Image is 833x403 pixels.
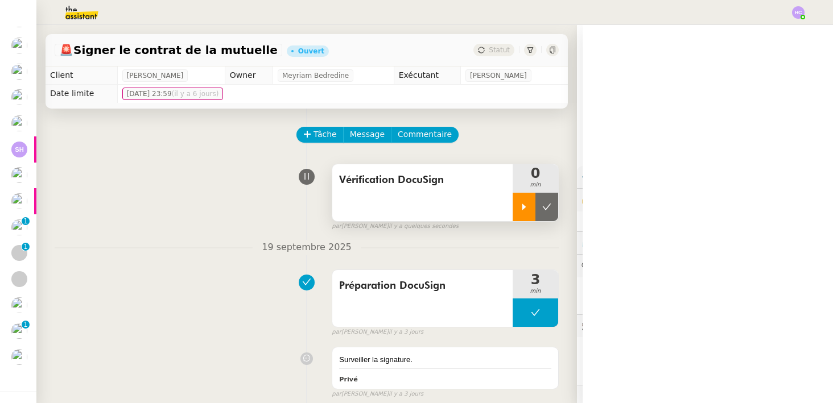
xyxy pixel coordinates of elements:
button: Tâche [296,127,344,143]
span: [PERSON_NAME] [127,70,184,81]
span: min [513,286,558,296]
span: Tâche [314,128,337,141]
small: [PERSON_NAME] [332,327,423,337]
td: Exécutant [394,67,460,85]
span: par [332,222,341,231]
span: Préparation DocuSign [339,277,506,294]
div: 🕵️Autres demandes en cours 5 [577,315,833,337]
div: 🔐Données client [577,189,833,211]
img: users%2Fo4K84Ijfr6OOM0fa5Hz4riIOf4g2%2Favatar%2FChatGPT%20Image%201%20aou%CC%82t%202025%2C%2010_2... [11,38,27,53]
span: 🔐 [582,193,655,206]
nz-badge-sup: 1 [22,321,30,329]
span: min [513,180,558,190]
span: 🕵️ [582,321,724,330]
img: users%2Fo4K84Ijfr6OOM0fa5Hz4riIOf4g2%2Favatar%2FChatGPT%20Image%201%20aou%CC%82t%202025%2C%2010_2... [11,167,27,183]
img: users%2FIoBAolhPL9cNaVKpLOfSBrcGcwi2%2Favatar%2F50a6465f-3fe2-4509-b080-1d8d3f65d641 [11,193,27,209]
span: 3 [513,273,558,286]
span: 19 septembre 2025 [253,240,361,255]
td: Client [46,67,117,85]
span: par [332,389,341,399]
span: Meyriam Bedredine [282,70,349,81]
td: Date limite [46,85,117,103]
img: users%2Fa6PbEmLwvGXylUqKytRPpDpAx153%2Favatar%2Ffanny.png [11,64,27,80]
div: Ouvert [298,48,324,55]
small: [PERSON_NAME] [332,389,423,399]
span: Statut [489,46,510,54]
span: [PERSON_NAME] [470,70,527,81]
span: 0 [513,167,558,180]
img: users%2FWH1OB8fxGAgLOjAz1TtlPPgOcGL2%2Favatar%2F32e28291-4026-4208-b892-04f74488d877 [11,219,27,235]
img: users%2Fo4K84Ijfr6OOM0fa5Hz4riIOf4g2%2Favatar%2FChatGPT%20Image%201%20aou%CC%82t%202025%2C%2010_2... [11,115,27,131]
nz-badge-sup: 1 [22,217,30,225]
td: Owner [225,67,273,85]
button: Commentaire [391,127,459,143]
p: 1 [23,243,28,253]
span: il y a quelques secondes [389,222,459,231]
button: Message [343,127,391,143]
span: Signer le contrat de la mutuelle [59,44,278,56]
div: ⏲️Tâches 4:34 [577,232,833,254]
img: users%2FTDxDvmCjFdN3QFePFNGdQUcJcQk1%2Favatar%2F0cfb3a67-8790-4592-a9ec-92226c678442 [11,323,27,339]
span: Vérification DocuSign [339,172,506,189]
span: il y a 3 jours [389,389,423,399]
span: Message [350,128,385,141]
span: ⏲️ [582,238,660,247]
span: [DATE] 23:59 [127,88,219,99]
p: 1 [23,217,28,227]
div: ⚙️Procédures [577,166,833,188]
span: ⚙️ [582,171,641,184]
div: 💬Commentaires 1 [577,255,833,277]
nz-badge-sup: 1 [22,243,30,251]
small: [PERSON_NAME] [332,222,459,231]
img: users%2Fa6PbEmLwvGXylUqKytRPpDpAx153%2Favatar%2Ffanny.png [11,297,27,313]
div: Surveiller la signature. [339,354,551,365]
img: svg [11,142,27,157]
span: il y a 3 jours [389,327,423,337]
b: Privé [339,376,357,383]
span: (il y a 6 jours) [172,90,219,98]
img: svg [792,6,805,19]
img: users%2FNmPW3RcGagVdwlUj0SIRjiM8zA23%2Favatar%2Fb3e8f68e-88d8-429d-a2bd-00fb6f2d12db [11,89,27,105]
span: Commentaire [398,128,452,141]
span: par [332,327,341,337]
span: 💬 [582,261,675,270]
span: 🚨 [59,43,73,57]
p: 1 [23,321,28,331]
span: 🧴 [582,392,617,401]
img: users%2Fa6PbEmLwvGXylUqKytRPpDpAx153%2Favatar%2Ffanny.png [11,349,27,365]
